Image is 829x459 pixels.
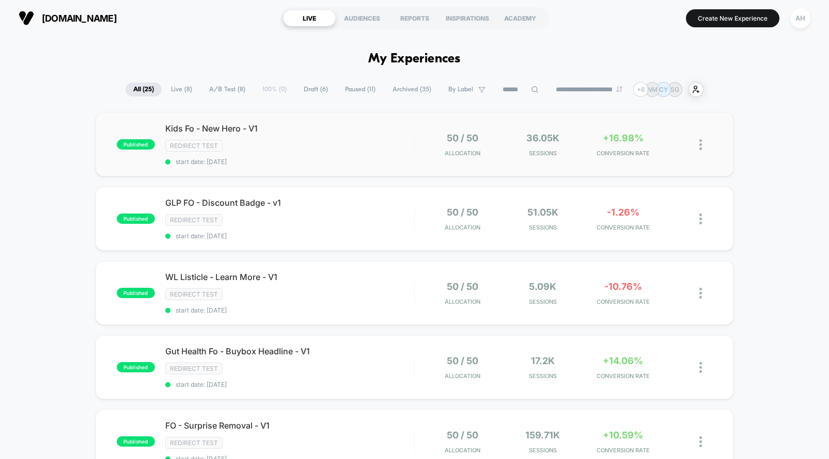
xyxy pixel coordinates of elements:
span: 50 / 50 [447,355,478,366]
h1: My Experiences [368,52,461,67]
span: Allocation [445,298,480,305]
span: published [117,436,155,447]
img: close [699,214,702,224]
span: published [117,288,155,298]
span: CONVERSION RATE [585,224,660,231]
img: close [699,139,702,150]
span: Redirect Test [165,363,223,374]
span: 50 / 50 [447,430,478,440]
span: Redirect Test [165,288,223,300]
div: REPORTS [388,10,441,26]
span: 36.05k [526,133,559,143]
span: -1.26% [607,207,639,218]
button: [DOMAIN_NAME] [15,10,120,26]
p: SG [670,86,679,93]
span: 51.05k [527,207,558,218]
span: WL Listicle - Learn More - V1 [165,272,414,282]
span: [DOMAIN_NAME] [42,13,117,24]
span: A/B Test ( 8 ) [201,83,253,96]
span: Archived ( 35 ) [385,83,439,96]
span: 50 / 50 [447,133,478,143]
div: LIVE [283,10,336,26]
span: Sessions [505,298,580,305]
span: Redirect Test [165,214,223,226]
span: FO - Surprise Removal - V1 [165,420,414,431]
span: +16.98% [603,133,644,143]
span: All ( 25 ) [126,83,162,96]
span: CONVERSION RATE [585,372,660,380]
span: Sessions [505,224,580,231]
span: start date: [DATE] [165,158,414,166]
img: close [699,288,702,299]
div: AH [790,8,810,28]
span: Live ( 8 ) [163,83,200,96]
span: Sessions [505,372,580,380]
span: published [117,362,155,372]
span: Allocation [445,150,480,157]
span: start date: [DATE] [165,306,414,314]
span: Allocation [445,447,480,454]
span: 50 / 50 [447,207,478,218]
img: close [699,436,702,447]
span: published [117,214,155,224]
div: INSPIRATIONS [441,10,494,26]
div: AUDIENCES [336,10,388,26]
span: Kids Fo - New Hero - V1 [165,123,414,134]
span: 5.09k [529,281,556,292]
span: +14.06% [603,355,643,366]
span: start date: [DATE] [165,381,414,388]
span: Sessions [505,150,580,157]
span: Paused ( 11 ) [337,83,383,96]
span: Allocation [445,372,480,380]
span: 159.71k [525,430,560,440]
span: CONVERSION RATE [585,447,660,454]
img: end [616,86,622,92]
span: Gut Health Fo - Buybox Headline - V1 [165,346,414,356]
p: NM [647,86,658,93]
span: 50 / 50 [447,281,478,292]
span: 17.2k [531,355,555,366]
span: Draft ( 6 ) [296,83,336,96]
span: Redirect Test [165,437,223,449]
span: By Label [448,86,473,93]
span: Redirect Test [165,140,223,152]
div: ACADEMY [494,10,546,26]
img: Visually logo [19,10,34,26]
span: published [117,139,155,150]
span: -10.76% [604,281,642,292]
p: CY [659,86,668,93]
span: Allocation [445,224,480,231]
span: CONVERSION RATE [585,298,660,305]
span: CONVERSION RATE [585,150,660,157]
span: start date: [DATE] [165,232,414,240]
div: + 6 [633,82,648,97]
img: close [699,362,702,373]
button: Create New Experience [686,9,779,27]
span: Sessions [505,447,580,454]
button: AH [787,8,814,29]
span: GLP FO - Discount Badge - v1 [165,198,414,208]
span: +10.59% [603,430,643,440]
